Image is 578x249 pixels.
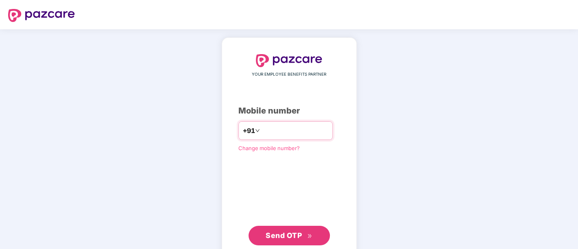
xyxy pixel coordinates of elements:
span: YOUR EMPLOYEE BENEFITS PARTNER [252,71,326,78]
span: +91 [243,126,255,136]
img: logo [8,9,75,22]
span: double-right [307,234,312,239]
div: Mobile number [238,105,340,117]
button: Send OTPdouble-right [249,226,330,245]
img: logo [256,54,323,67]
a: Change mobile number? [238,145,300,151]
span: Send OTP [266,231,302,240]
span: down [255,128,260,133]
